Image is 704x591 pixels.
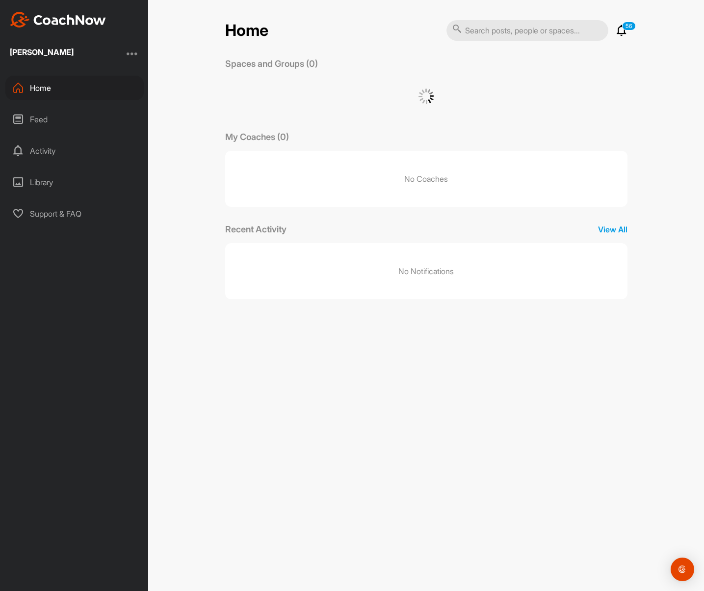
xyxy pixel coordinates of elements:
[5,201,144,226] div: Support & FAQ
[398,265,454,277] p: No Notifications
[671,558,694,581] div: Open Intercom Messenger
[598,224,627,235] p: View All
[5,139,144,163] div: Activity
[622,22,636,30] p: 56
[5,170,144,195] div: Library
[225,57,318,70] p: Spaces and Groups (0)
[10,12,106,28] img: CoachNow
[225,151,627,207] p: No Coaches
[225,223,287,236] p: Recent Activity
[446,20,608,41] input: Search posts, people or spaces...
[5,107,144,132] div: Feed
[10,48,74,56] div: [PERSON_NAME]
[5,76,144,100] div: Home
[225,21,268,40] h2: Home
[225,130,289,143] p: My Coaches (0)
[418,88,434,104] img: G6gVgL6ErOh57ABN0eRmCEwV0I4iEi4d8EwaPGI0tHgoAbU4EAHFLEQAh+QQFCgALACwIAA4AGAASAAAEbHDJSesaOCdk+8xg...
